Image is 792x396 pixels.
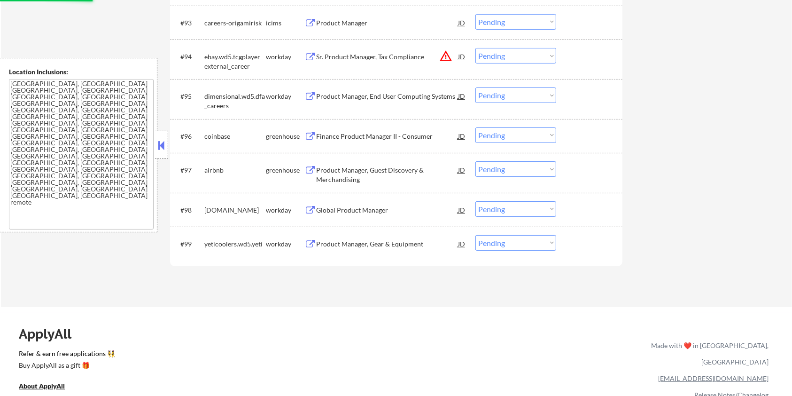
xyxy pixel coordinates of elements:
[316,132,458,141] div: Finance Product Manager II - Consumer
[180,92,197,101] div: #95
[316,239,458,249] div: Product Manager, Gear & Equipment
[180,206,197,215] div: #98
[19,326,82,342] div: ApplyAll
[180,239,197,249] div: #99
[266,18,304,28] div: icims
[457,201,466,218] div: JD
[316,52,458,62] div: Sr. Product Manager, Tax Compliance
[647,337,769,370] div: Made with ❤️ in [GEOGRAPHIC_DATA], [GEOGRAPHIC_DATA]
[180,18,197,28] div: #93
[204,92,266,110] div: dimensional.wd5.dfa_careers
[19,350,455,360] a: Refer & earn free applications 👯‍♀️
[457,235,466,252] div: JD
[19,362,113,369] div: Buy ApplyAll as a gift 🎁
[316,18,458,28] div: Product Manager
[204,166,266,175] div: airbnb
[204,132,266,141] div: coinbase
[9,67,154,77] div: Location Inclusions:
[19,360,113,372] a: Buy ApplyAll as a gift 🎁
[204,206,266,215] div: [DOMAIN_NAME]
[266,132,304,141] div: greenhouse
[266,52,304,62] div: workday
[204,239,266,249] div: yeticoolers.wd5.yeti
[457,48,466,65] div: JD
[457,127,466,144] div: JD
[457,14,466,31] div: JD
[316,166,458,184] div: Product Manager, Guest Discovery & Merchandising
[180,166,197,175] div: #97
[204,52,266,71] div: ebay.wd5.tcgplayer_external_career
[266,166,304,175] div: greenhouse
[19,382,65,390] u: About ApplyAll
[204,18,266,28] div: careers-origamirisk
[457,161,466,178] div: JD
[180,52,197,62] div: #94
[266,92,304,101] div: workday
[316,206,458,215] div: Global Product Manager
[457,87,466,104] div: JD
[658,374,769,382] a: [EMAIL_ADDRESS][DOMAIN_NAME]
[180,132,197,141] div: #96
[266,206,304,215] div: workday
[266,239,304,249] div: workday
[439,49,452,63] button: warning_amber
[316,92,458,101] div: Product Manager, End User Computing Systems
[19,381,78,393] a: About ApplyAll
